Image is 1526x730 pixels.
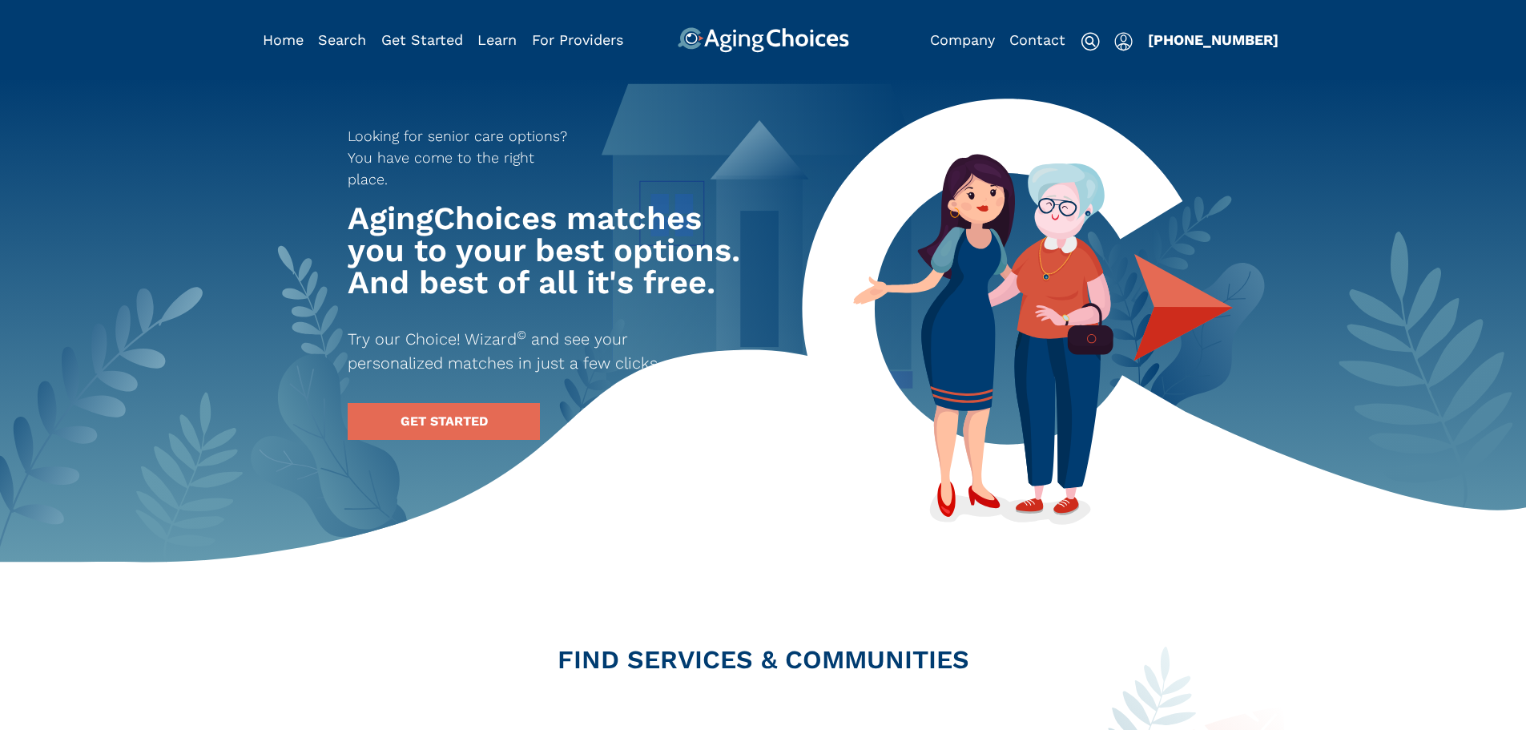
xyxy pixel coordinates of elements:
img: AgingChoices [677,27,848,53]
img: user-icon.svg [1114,32,1133,51]
a: Contact [1009,31,1065,48]
a: GET STARTED [348,403,540,440]
sup: © [517,328,526,342]
div: Popover trigger [1114,27,1133,53]
h2: FIND SERVICES & COMMUNITIES [251,647,1276,672]
img: search-icon.svg [1081,32,1100,51]
p: Looking for senior care options? You have come to the right place. [348,125,578,190]
div: Popover trigger [318,27,366,53]
a: Home [263,31,304,48]
a: Learn [477,31,517,48]
a: [PHONE_NUMBER] [1148,31,1278,48]
a: Search [318,31,366,48]
a: Get Started [381,31,463,48]
h1: AgingChoices matches you to your best options. And best of all it's free. [348,203,748,299]
p: Try our Choice! Wizard and see your personalized matches in just a few clicks. [348,327,719,375]
a: For Providers [532,31,623,48]
a: Company [930,31,995,48]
